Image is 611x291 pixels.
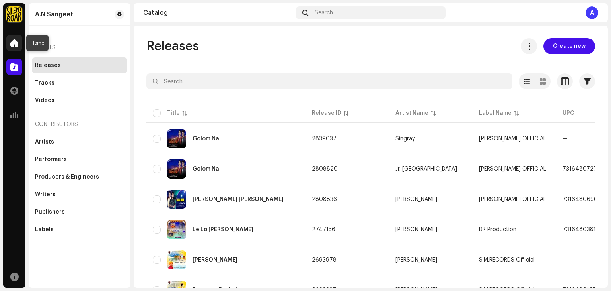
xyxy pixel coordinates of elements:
[6,6,22,22] img: fcfd72e7-8859-4002-b0df-9a7058150634
[32,222,127,238] re-m-nav-item: Labels
[146,73,512,89] input: Search
[479,227,516,232] span: DR Production
[395,257,437,263] div: [PERSON_NAME]
[395,136,415,142] div: Singray
[479,109,512,117] div: Label Name
[167,109,180,117] div: Title
[35,97,54,104] div: Videos
[146,38,199,54] span: Releases
[32,57,127,73] re-m-nav-item: Releases
[395,109,428,117] div: Artist Name
[553,38,586,54] span: Create new
[32,115,127,134] re-a-nav-header: Contributors
[395,166,466,172] span: Jr. Jamuna
[479,257,535,263] span: S.M.RECORDS Official
[167,190,186,209] img: cc466e9d-e3fd-4731-89e2-6c265eebfff7
[479,136,546,142] span: ASHOK KUMAR OFFICIAL
[193,257,237,263] div: Baba Nanak
[32,151,127,167] re-m-nav-item: Performers
[312,166,338,172] span: 2808820
[35,139,54,145] div: Artists
[479,166,546,172] span: ASHOK KUMAR OFFICIAL
[167,129,186,148] img: 8fadf122-c9bb-475e-a856-d57e2bc58e7d
[143,10,293,16] div: Catalog
[32,204,127,220] re-m-nav-item: Publishers
[312,257,337,263] span: 2693978
[315,10,333,16] span: Search
[312,109,341,117] div: Release ID
[562,166,606,172] span: 7316480727157
[167,220,186,239] img: 6ed6581d-f3f7-479b-b1eb-6645200e1b4f
[35,209,65,215] div: Publishers
[35,191,56,198] div: Writers
[395,136,466,142] span: Singray
[586,6,598,19] div: A
[562,227,606,232] span: 7316480381236
[167,250,186,269] img: b6c4177a-caae-47cb-a917-4645f2de74db
[35,174,99,180] div: Producers & Engineers
[562,197,609,202] span: 7316480696002
[395,257,466,263] span: Nirmal Sitara
[193,136,219,142] div: Golom Na
[32,169,127,185] re-m-nav-item: Producers & Engineers
[395,166,457,172] div: Jr. [GEOGRAPHIC_DATA]
[167,159,186,179] img: dfc4f2ae-4d5a-4b94-8281-07d4ef1b9b4c
[395,227,437,232] div: [PERSON_NAME]
[32,92,127,108] re-m-nav-item: Videos
[35,11,73,18] div: A.N Sangeet
[395,197,437,202] div: [PERSON_NAME]
[562,136,568,142] span: —
[479,197,546,202] span: ASHOK KUMAR OFFICIAL
[35,80,54,86] div: Tracks
[32,75,127,91] re-m-nav-item: Tracks
[32,187,127,203] re-m-nav-item: Writers
[35,62,61,69] div: Releases
[395,227,466,232] span: Anil Sharma
[32,134,127,150] re-m-nav-item: Artists
[543,38,595,54] button: Create new
[193,166,219,172] div: Golom Na
[395,197,466,202] span: Kumar Sawan
[312,227,335,232] span: 2747156
[35,156,67,163] div: Performers
[562,257,568,263] span: —
[35,226,54,233] div: Labels
[193,227,253,232] div: Le Lo Arji Meri
[312,197,337,202] span: 2808836
[193,197,284,202] div: Bijal Mone Jolaw Ena
[32,38,127,57] re-a-nav-header: Assets
[312,136,337,142] span: 2839037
